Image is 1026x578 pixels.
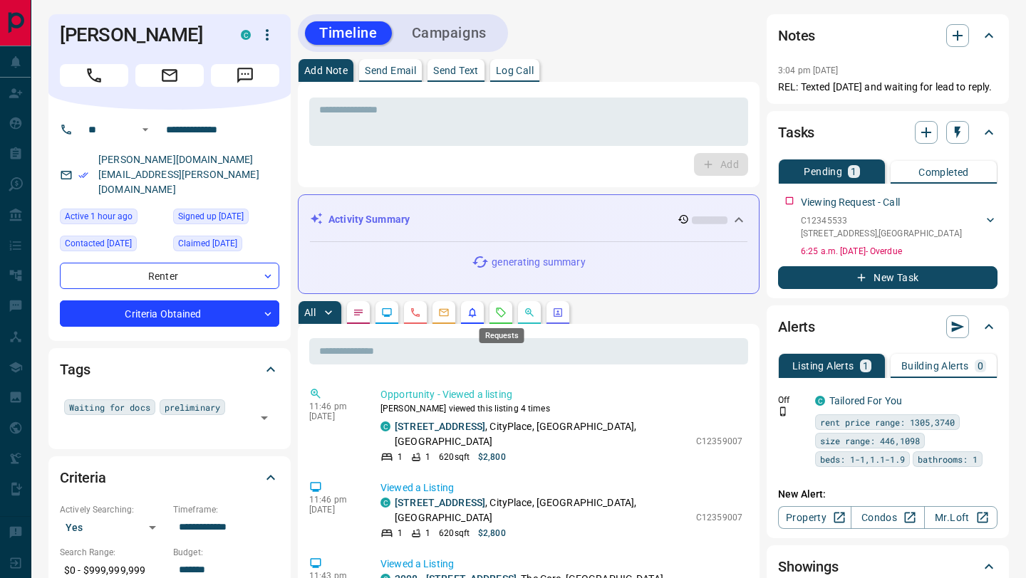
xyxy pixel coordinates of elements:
[439,527,470,540] p: 620 sqft
[924,506,997,529] a: Mr.Loft
[395,495,689,525] p: , CityPlace, [GEOGRAPHIC_DATA], [GEOGRAPHIC_DATA]
[804,167,842,177] p: Pending
[380,557,742,572] p: Viewed a Listing
[552,307,564,318] svg: Agent Actions
[467,307,478,318] svg: Listing Alerts
[309,411,359,421] p: [DATE]
[380,387,742,402] p: Opportunity - Viewed a listing
[241,30,251,40] div: condos.ca
[69,400,150,414] span: Waiting for docs
[173,209,279,228] div: Sat Dec 31 2022
[480,328,524,343] div: Requests
[778,315,815,338] h2: Alerts
[60,236,166,256] div: Wed Aug 27 2025
[254,408,274,428] button: Open
[439,451,470,463] p: 620 sqft
[696,511,742,524] p: C12359007
[304,65,348,75] p: Add Note
[829,395,902,406] a: Tailored For You
[310,206,747,233] div: Activity Summary
[309,505,359,515] p: [DATE]
[492,255,585,270] p: generating summary
[60,466,106,489] h2: Criteria
[801,245,997,258] p: 6:25 a.m. [DATE] - Overdue
[398,451,403,463] p: 1
[778,65,839,75] p: 3:04 pm [DATE]
[438,307,450,318] svg: Emails
[165,400,220,414] span: preliminary
[778,506,851,529] a: Property
[478,451,506,463] p: $2,800
[304,308,316,317] p: All
[60,64,128,87] span: Call
[778,310,997,344] div: Alerts
[918,452,978,466] span: bathrooms: 1
[778,487,997,502] p: New Alert:
[801,195,900,210] p: Viewing Request - Call
[820,415,955,429] span: rent price range: 1305,3740
[496,65,534,75] p: Log Call
[309,401,359,411] p: 11:46 pm
[778,115,997,149] div: Tasks
[60,516,166,539] div: Yes
[78,170,88,180] svg: Email Verified
[778,80,997,95] p: REL: Texted [DATE] and waiting for lead to reply.
[495,307,507,318] svg: Requests
[863,361,869,371] p: 1
[395,421,485,432] a: [STREET_ADDRESS]
[353,307,364,318] svg: Notes
[801,214,962,227] p: C12345533
[778,19,997,53] div: Notes
[380,480,742,495] p: Viewed a Listing
[801,211,997,243] div: C12345533[STREET_ADDRESS],[GEOGRAPHIC_DATA]
[60,546,166,559] p: Search Range:
[395,497,485,508] a: [STREET_ADDRESS]
[918,167,969,177] p: Completed
[135,64,204,87] span: Email
[778,394,807,406] p: Off
[60,503,166,516] p: Actively Searching:
[425,451,430,463] p: 1
[792,361,854,371] p: Listing Alerts
[696,435,742,448] p: C12359007
[60,209,166,228] div: Tue Sep 16 2025
[178,236,237,251] span: Claimed [DATE]
[365,65,416,75] p: Send Email
[801,227,962,240] p: [STREET_ADDRESS] , [GEOGRAPHIC_DATA]
[380,402,742,415] p: [PERSON_NAME] viewed this listing 4 times
[60,461,279,495] div: Criteria
[820,433,920,448] span: size range: 446,1098
[173,503,279,516] p: Timeframe:
[65,209,133,224] span: Active 1 hour ago
[211,64,279,87] span: Message
[978,361,983,371] p: 0
[173,236,279,256] div: Mon Aug 25 2025
[309,495,359,505] p: 11:46 pm
[305,21,392,45] button: Timeline
[815,396,825,406] div: condos.ca
[398,21,501,45] button: Campaigns
[381,307,393,318] svg: Lead Browsing Activity
[851,506,924,529] a: Condos
[478,527,506,540] p: $2,800
[433,65,479,75] p: Send Text
[901,361,969,371] p: Building Alerts
[137,121,154,138] button: Open
[173,546,279,559] p: Budget:
[395,419,689,449] p: , CityPlace, [GEOGRAPHIC_DATA], [GEOGRAPHIC_DATA]
[380,421,390,431] div: condos.ca
[380,498,390,508] div: condos.ca
[65,236,132,251] span: Contacted [DATE]
[778,266,997,289] button: New Task
[60,352,279,387] div: Tags
[60,300,279,327] div: Criteria Obtained
[98,154,259,195] a: [PERSON_NAME][DOMAIN_NAME][EMAIL_ADDRESS][PERSON_NAME][DOMAIN_NAME]
[178,209,244,224] span: Signed up [DATE]
[778,24,815,47] h2: Notes
[60,263,279,289] div: Renter
[778,406,788,416] svg: Push Notification Only
[60,23,219,46] h1: [PERSON_NAME]
[398,527,403,540] p: 1
[425,527,430,540] p: 1
[778,555,839,578] h2: Showings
